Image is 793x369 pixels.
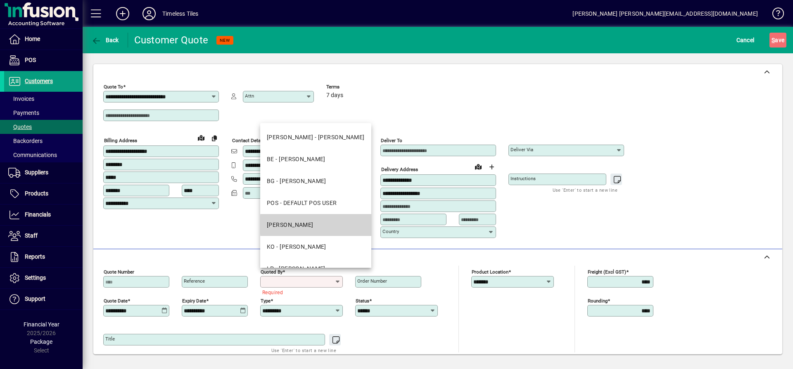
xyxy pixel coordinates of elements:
[4,205,83,225] a: Financials
[260,192,371,214] mat-option: POS - DEFAULT POS USER
[382,229,399,234] mat-label: Country
[267,199,337,207] div: POS - DEFAULT POS USER
[4,289,83,309] a: Support
[8,138,43,144] span: Backorders
[134,33,209,47] div: Customer Quote
[381,138,402,143] mat-label: Deliver To
[326,84,376,90] span: Terms
[510,176,536,181] mat-label: Instructions
[104,298,128,303] mat-label: Quote date
[356,298,369,303] mat-label: Status
[766,2,783,29] a: Knowledge Base
[267,133,365,142] div: [PERSON_NAME] - [PERSON_NAME]
[772,33,784,47] span: ave
[261,269,283,274] mat-label: Quoted by
[326,92,343,99] span: 7 days
[769,33,786,48] button: Save
[267,155,325,164] div: BE - [PERSON_NAME]
[195,131,208,144] a: View on map
[4,50,83,71] a: POS
[4,29,83,50] a: Home
[485,160,498,174] button: Choose address
[588,298,608,303] mat-label: Rounding
[260,258,371,280] mat-option: LP - LACHLAN PEARSON
[271,345,336,355] mat-hint: Use 'Enter' to start a new line
[30,338,52,345] span: Package
[4,247,83,267] a: Reports
[267,221,313,229] div: [PERSON_NAME]
[105,336,115,342] mat-label: Title
[25,78,53,84] span: Customers
[182,298,206,303] mat-label: Expiry date
[184,278,205,284] mat-label: Reference
[4,162,83,183] a: Suppliers
[8,124,32,130] span: Quotes
[260,236,371,258] mat-option: KO - KAREN O'NEILL
[262,288,336,296] mat-error: Required
[4,120,83,134] a: Quotes
[25,169,48,176] span: Suppliers
[267,243,326,251] div: KO - [PERSON_NAME]
[261,298,271,303] mat-label: Type
[104,84,123,90] mat-label: Quote To
[510,147,533,152] mat-label: Deliver via
[8,152,57,158] span: Communications
[472,160,485,173] a: View on map
[220,38,230,43] span: NEW
[4,268,83,288] a: Settings
[8,110,39,116] span: Payments
[4,92,83,106] a: Invoices
[588,269,626,274] mat-label: Freight (excl GST)
[267,177,326,186] div: BG - [PERSON_NAME]
[572,7,758,20] div: [PERSON_NAME] [PERSON_NAME][EMAIL_ADDRESS][DOMAIN_NAME]
[25,57,36,63] span: POS
[553,185,617,195] mat-hint: Use 'Enter' to start a new line
[109,6,136,21] button: Add
[162,7,198,20] div: Timeless Tiles
[208,131,221,145] button: Copy to Delivery address
[25,232,38,239] span: Staff
[260,170,371,192] mat-option: BG - BLAIZE GERRAND
[260,126,371,148] mat-option: BJ - BARRY JOHNSTON
[25,211,51,218] span: Financials
[91,37,119,43] span: Back
[104,269,134,274] mat-label: Quote number
[734,33,757,48] button: Cancel
[260,148,371,170] mat-option: BE - BEN JOHNSTON
[4,106,83,120] a: Payments
[4,148,83,162] a: Communications
[472,269,508,274] mat-label: Product location
[83,33,128,48] app-page-header-button: Back
[25,36,40,42] span: Home
[136,6,162,21] button: Profile
[357,278,387,284] mat-label: Order number
[736,33,755,47] span: Cancel
[25,253,45,260] span: Reports
[245,93,254,99] mat-label: Attn
[89,33,121,48] button: Back
[4,183,83,204] a: Products
[24,321,59,328] span: Financial Year
[260,214,371,236] mat-option: EJ - ELISE JOHNSTON
[25,274,46,281] span: Settings
[772,37,775,43] span: S
[25,190,48,197] span: Products
[267,264,325,273] div: LP - [PERSON_NAME]
[8,95,34,102] span: Invoices
[4,226,83,246] a: Staff
[4,134,83,148] a: Backorders
[25,295,45,302] span: Support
